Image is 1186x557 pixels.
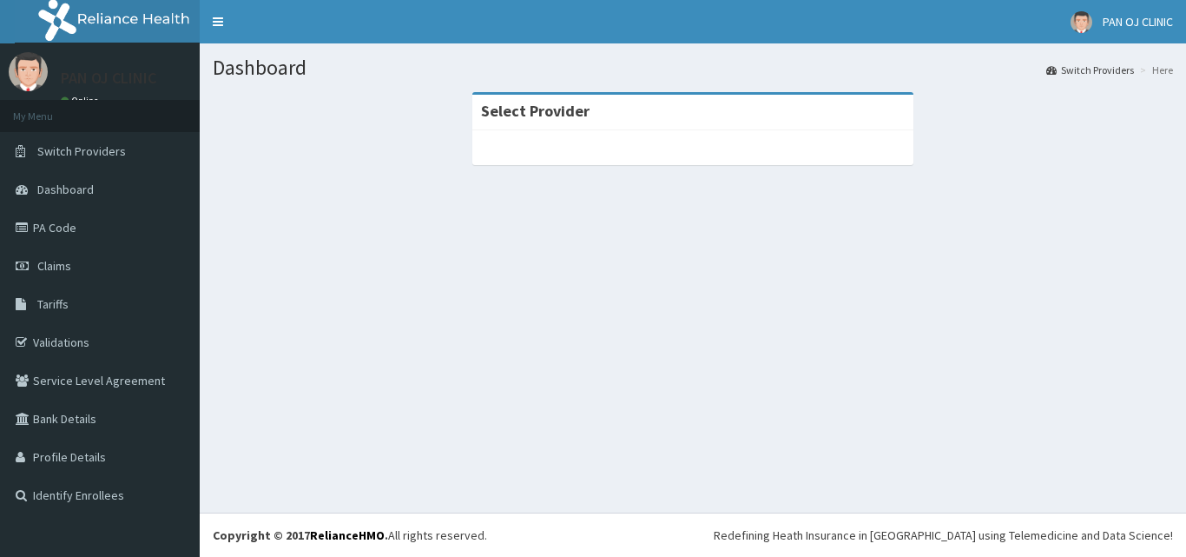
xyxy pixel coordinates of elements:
li: Here [1136,63,1173,77]
p: PAN OJ CLINIC [61,70,156,86]
strong: Select Provider [481,101,590,121]
div: Redefining Heath Insurance in [GEOGRAPHIC_DATA] using Telemedicine and Data Science! [714,527,1173,544]
a: RelianceHMO [310,527,385,543]
a: Switch Providers [1046,63,1134,77]
a: Online [61,95,102,107]
strong: Copyright © 2017 . [213,527,388,543]
span: Claims [37,258,71,274]
footer: All rights reserved. [200,513,1186,557]
span: Switch Providers [37,143,126,159]
span: Tariffs [37,296,69,312]
img: User Image [9,52,48,91]
span: PAN OJ CLINIC [1103,14,1173,30]
h1: Dashboard [213,56,1173,79]
img: User Image [1071,11,1092,33]
span: Dashboard [37,182,94,197]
